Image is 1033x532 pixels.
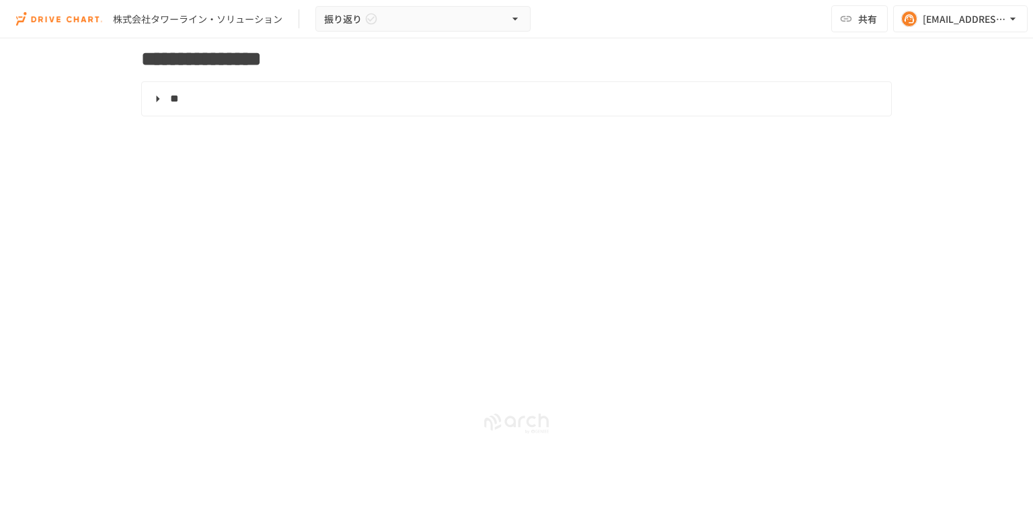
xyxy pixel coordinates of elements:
div: 株式会社タワーライン・ソリューション [113,12,282,26]
button: 振り返り [315,6,531,32]
span: 振り返り [324,11,362,28]
img: i9VDDS9JuLRLX3JIUyK59LcYp6Y9cayLPHs4hOxMB9W [16,8,102,30]
button: 共有 [831,5,888,32]
button: [EMAIL_ADDRESS][DOMAIN_NAME] [893,5,1028,32]
div: [EMAIL_ADDRESS][DOMAIN_NAME] [923,11,1006,28]
span: 共有 [858,11,877,26]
